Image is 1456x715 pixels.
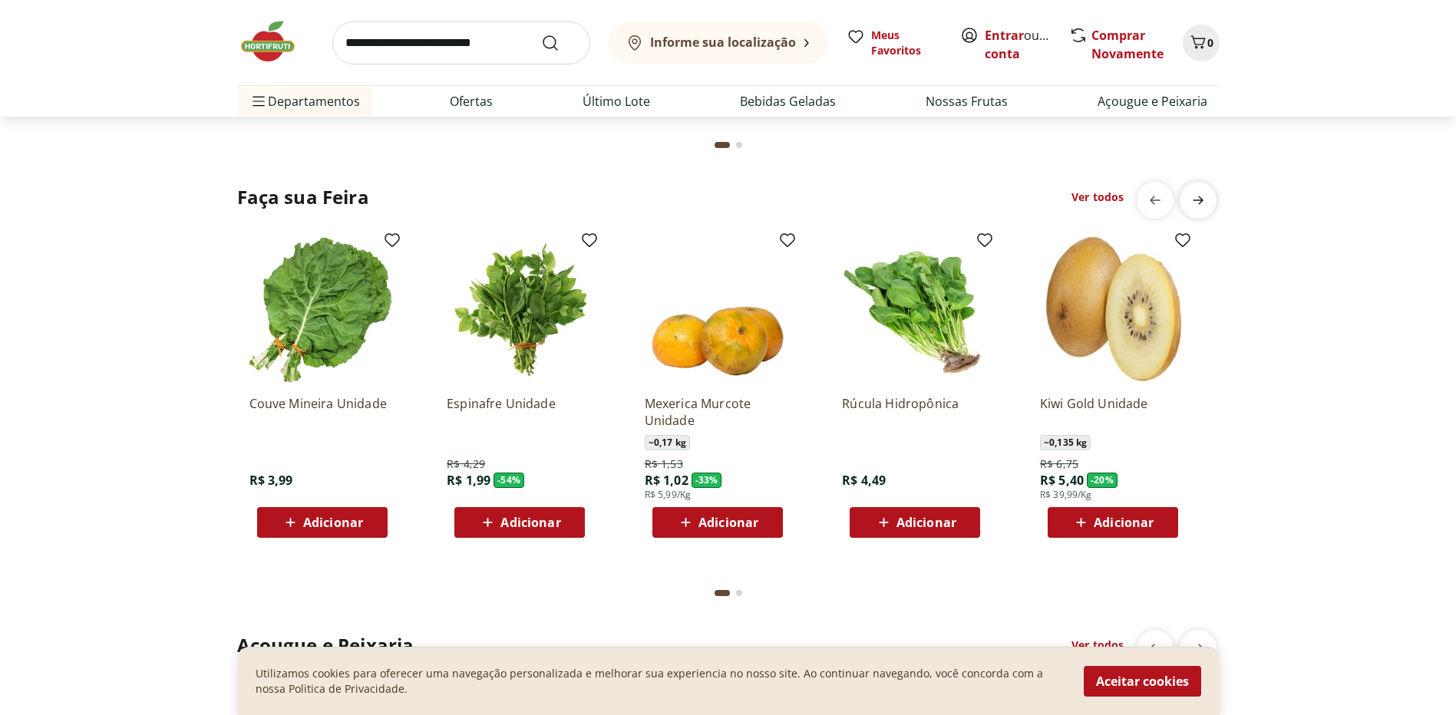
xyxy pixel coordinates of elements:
[711,127,733,163] button: Current page from fs-carousel
[1040,237,1186,383] img: Kiwi Gold Unidade
[842,395,988,429] a: Rúcula Hidropônica
[1084,666,1201,697] button: Aceitar cookies
[645,456,683,472] span: R$ 1,53
[447,456,485,472] span: R$ 4,29
[1040,435,1091,450] span: ~ 0,135 kg
[249,237,395,383] img: Couve Mineira Unidade
[1040,395,1186,429] a: Kiwi Gold Unidade
[645,395,791,429] a: Mexerica Murcote Unidade
[1094,516,1154,529] span: Adicionar
[1183,25,1220,61] button: Carrinho
[652,507,783,538] button: Adicionar
[645,472,688,489] span: R$ 1,02
[1207,35,1213,50] span: 0
[733,127,745,163] button: Go to page 2 from fs-carousel
[1071,189,1124,205] a: Ver todos
[985,26,1053,63] span: ou
[847,28,942,58] a: Meus Favoritos
[447,472,490,489] span: R$ 1,99
[249,472,293,489] span: R$ 3,99
[447,395,593,429] a: Espinafre Unidade
[1091,27,1164,62] a: Comprar Novamente
[1048,507,1178,538] button: Adicionar
[1040,489,1092,501] span: R$ 39,99/Kg
[871,28,942,58] span: Meus Favoritos
[609,21,828,64] button: Informe sua localização
[249,83,360,120] span: Departamentos
[332,21,590,64] input: search
[583,92,650,110] a: Último Lote
[541,34,578,52] button: Submit Search
[249,83,268,120] button: Menu
[1137,182,1174,219] button: previous
[1040,472,1084,489] span: R$ 5,40
[842,237,988,383] img: Rúcula Hidropônica
[257,507,388,538] button: Adicionar
[842,472,886,489] span: R$ 4,49
[740,92,836,110] a: Bebidas Geladas
[985,27,1069,62] a: Criar conta
[1071,638,1124,653] a: Ver todos
[896,516,956,529] span: Adicionar
[711,575,733,611] button: Current page from fs-carousel
[698,516,758,529] span: Adicionar
[237,633,414,657] h2: Açougue e Peixaria
[1098,92,1207,110] a: Açougue e Peixaria
[650,34,796,51] b: Informe sua localização
[1137,630,1174,667] button: previous
[237,185,369,209] h2: Faça sua Feira
[494,473,524,488] span: - 54 %
[454,507,585,538] button: Adicionar
[500,516,560,529] span: Adicionar
[450,92,493,110] a: Ofertas
[926,92,1008,110] a: Nossas Frutas
[733,575,745,611] button: Go to page 2 from fs-carousel
[1180,182,1217,219] button: next
[1087,473,1118,488] span: - 20 %
[303,516,363,529] span: Adicionar
[692,473,722,488] span: - 33 %
[645,489,692,501] span: R$ 5,99/Kg
[850,507,980,538] button: Adicionar
[645,237,791,383] img: Mexerica Murcote Unidade
[447,237,593,383] img: Espinafre Unidade
[1180,630,1217,667] button: next
[645,435,690,450] span: ~ 0,17 kg
[249,395,395,429] a: Couve Mineira Unidade
[237,18,314,64] img: Hortifruti
[1040,456,1078,472] span: R$ 6,75
[256,666,1065,697] p: Utilizamos cookies para oferecer uma navegação personalizada e melhorar sua experiencia no nosso ...
[985,27,1024,44] a: Entrar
